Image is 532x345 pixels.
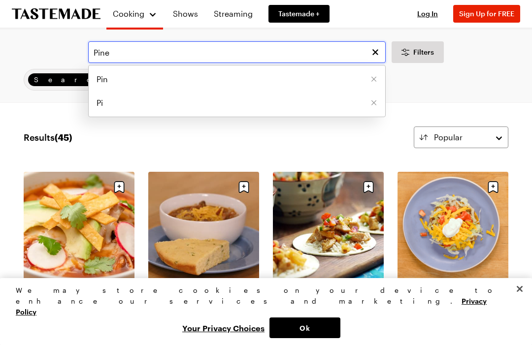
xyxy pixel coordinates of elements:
[408,9,447,19] button: Log In
[24,130,72,144] span: Results
[177,317,269,338] button: Your Privacy Choices
[417,9,438,18] span: Log In
[392,41,444,63] button: Desktop filters
[509,278,531,300] button: Close
[112,4,157,24] button: Cooking
[413,47,434,57] span: Filters
[434,131,463,143] span: Popular
[12,8,100,20] a: To Tastemade Home Page
[278,9,320,19] span: Tastemade +
[97,97,103,109] span: Pi
[110,178,129,196] button: Save recipe
[113,9,144,18] span: Cooking
[16,285,508,317] div: We may store cookies on your device to enhance our services and marketing.
[359,178,378,196] button: Save recipe
[370,47,381,58] button: Clear search
[459,9,514,18] span: Sign Up for FREE
[34,74,176,85] span: Search: Pin
[370,99,377,106] button: Remove [object Object]
[453,5,520,23] button: Sign Up for FREE
[484,178,502,196] button: Save recipe
[55,132,72,143] span: ( 45 )
[234,178,253,196] button: Save recipe
[269,317,340,338] button: Ok
[370,76,377,83] button: Remove [object Object]
[268,5,330,23] a: Tastemade +
[16,285,508,338] div: Privacy
[414,126,508,148] button: Popular
[97,73,108,85] span: Pin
